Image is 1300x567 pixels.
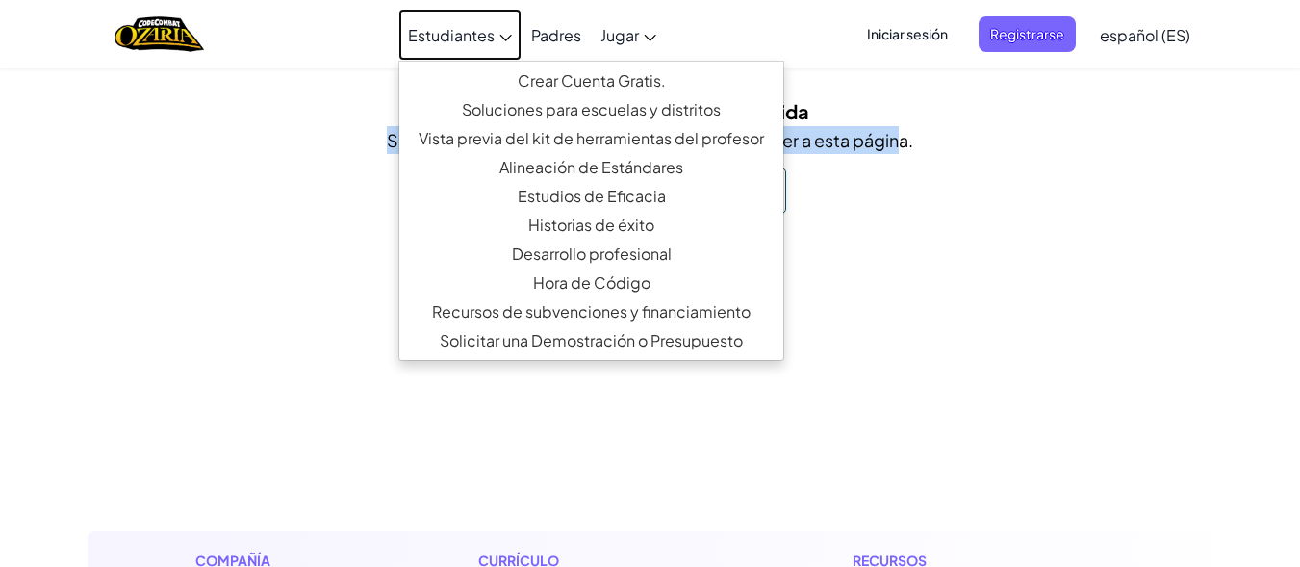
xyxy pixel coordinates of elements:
a: Padres [522,9,591,61]
button: Iniciar sesión [855,16,959,52]
button: Registrarse [979,16,1076,52]
a: Solicitar una Demostración o Presupuesto [399,326,783,355]
span: Estudiantes [408,25,495,45]
a: Vista previa del kit de herramientas del profesor [399,124,783,153]
a: Jugar [591,9,666,61]
a: Crear Cuenta Gratis. [399,66,783,95]
img: Home [115,14,204,54]
a: Estudios de Eficacia [399,182,783,211]
a: Recursos de subvenciones y financiamiento [399,297,783,326]
a: Desarrollo profesional [399,240,783,269]
span: Jugar [600,25,639,45]
a: Hora de Código [399,269,783,297]
span: español (ES) [1100,25,1190,45]
a: Historias de éxito [399,211,783,240]
h5: Actualización de cuenta requerida [102,96,1199,126]
a: Estudiantes [398,9,522,61]
a: español (ES) [1090,9,1200,61]
a: Soluciones para escuelas y distritos [399,95,783,124]
a: Alineación de Estándares [399,153,783,182]
a: Ozaria by CodeCombat logo [115,14,204,54]
p: Se requiere una cuenta de estudiante para acceder a esta página. [102,126,1199,154]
